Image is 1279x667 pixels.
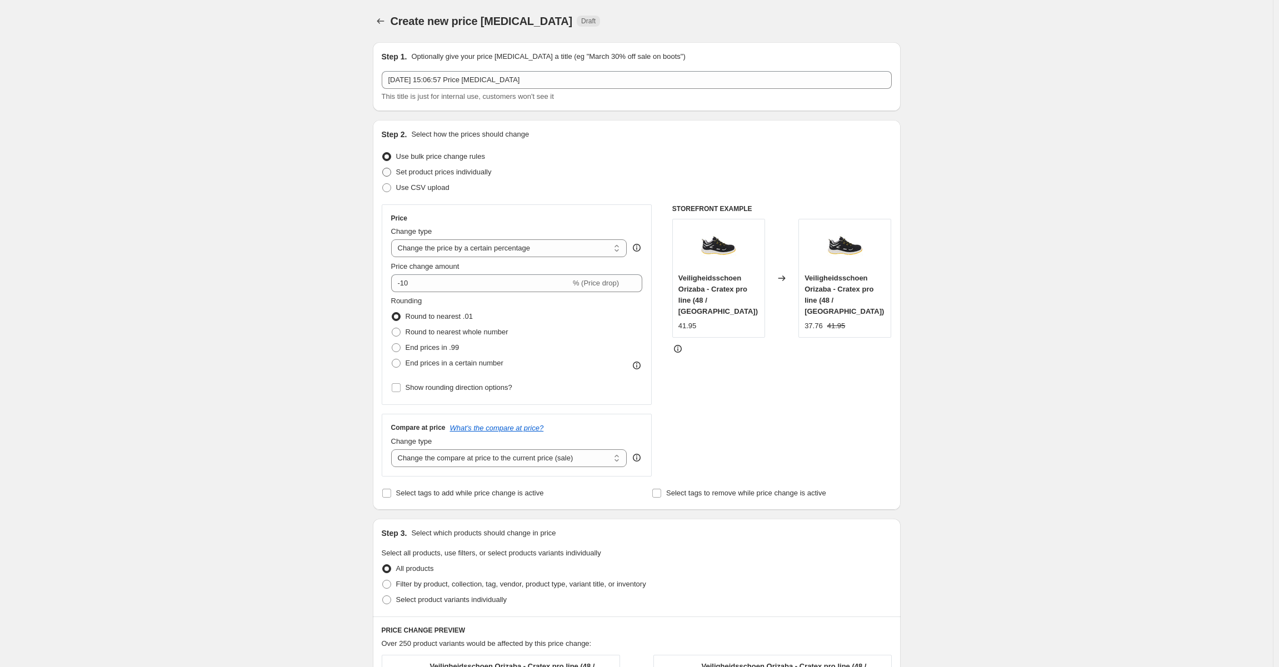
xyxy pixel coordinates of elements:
strike: 41.95 [827,320,846,332]
span: Over 250 product variants would be affected by this price change: [382,639,592,648]
span: Create new price [MEDICAL_DATA] [391,15,573,27]
span: Select tags to remove while price change is active [666,489,826,497]
div: 37.76 [805,320,823,332]
span: Veiligheidsschoen Orizaba - Cratex pro line (48 / [GEOGRAPHIC_DATA]) [678,274,758,315]
span: Veiligheidsschoen Orizaba - Cratex pro line (48 / [GEOGRAPHIC_DATA]) [805,274,884,315]
h2: Step 3. [382,528,407,539]
span: All products [396,564,434,573]
span: Round to nearest whole number [406,328,508,336]
span: Draft [581,17,596,26]
input: 30% off holiday sale [382,71,892,89]
h2: Step 2. [382,129,407,140]
span: Use bulk price change rules [396,152,485,161]
span: Show rounding direction options? [406,383,512,392]
p: Select which products should change in price [411,528,556,539]
h6: PRICE CHANGE PREVIEW [382,626,892,635]
span: Select tags to add while price change is active [396,489,544,497]
h3: Compare at price [391,423,446,432]
div: 41.95 [678,320,697,332]
span: Change type [391,227,432,235]
div: help [631,242,642,253]
span: Filter by product, collection, tag, vendor, product type, variant title, or inventory [396,580,646,588]
span: Round to nearest .01 [406,312,473,320]
span: End prices in .99 [406,343,459,352]
h3: Price [391,214,407,223]
span: Set product prices individually [396,168,492,176]
span: Use CSV upload [396,183,449,192]
img: veiligheidsschoenOrizaba_80x.jpg [823,225,867,269]
p: Optionally give your price [MEDICAL_DATA] a title (eg "March 30% off sale on boots") [411,51,685,62]
span: % (Price drop) [573,279,619,287]
span: Select all products, use filters, or select products variants individually [382,549,601,557]
span: Price change amount [391,262,459,270]
span: This title is just for internal use, customers won't see it [382,92,554,101]
span: Select product variants individually [396,595,507,604]
span: End prices in a certain number [406,359,503,367]
button: Price change jobs [373,13,388,29]
input: -15 [391,274,571,292]
span: Rounding [391,297,422,305]
img: veiligheidsschoenOrizaba_80x.jpg [696,225,741,269]
h2: Step 1. [382,51,407,62]
span: Change type [391,437,432,445]
p: Select how the prices should change [411,129,529,140]
h6: STOREFRONT EXAMPLE [672,204,892,213]
div: help [631,452,642,463]
button: What's the compare at price? [450,424,544,432]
